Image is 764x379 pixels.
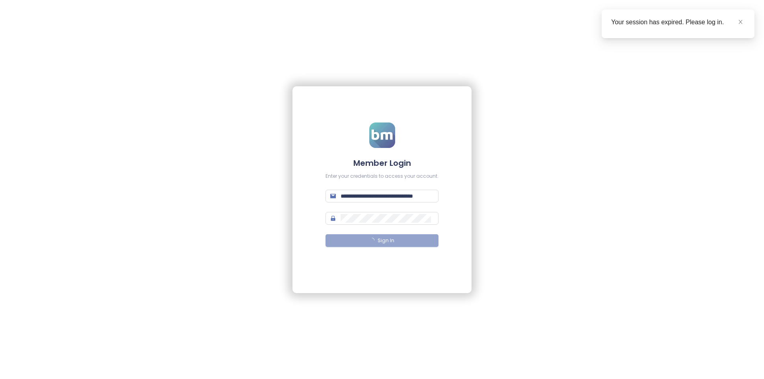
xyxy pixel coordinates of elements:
[330,193,336,199] span: mail
[738,19,743,25] span: close
[369,122,395,148] img: logo
[325,234,439,247] button: Sign In
[325,173,439,180] div: Enter your credentials to access your account.
[378,237,394,245] span: Sign In
[325,157,439,169] h4: Member Login
[330,216,336,221] span: lock
[369,237,375,243] span: loading
[611,17,745,27] div: Your session has expired. Please log in.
